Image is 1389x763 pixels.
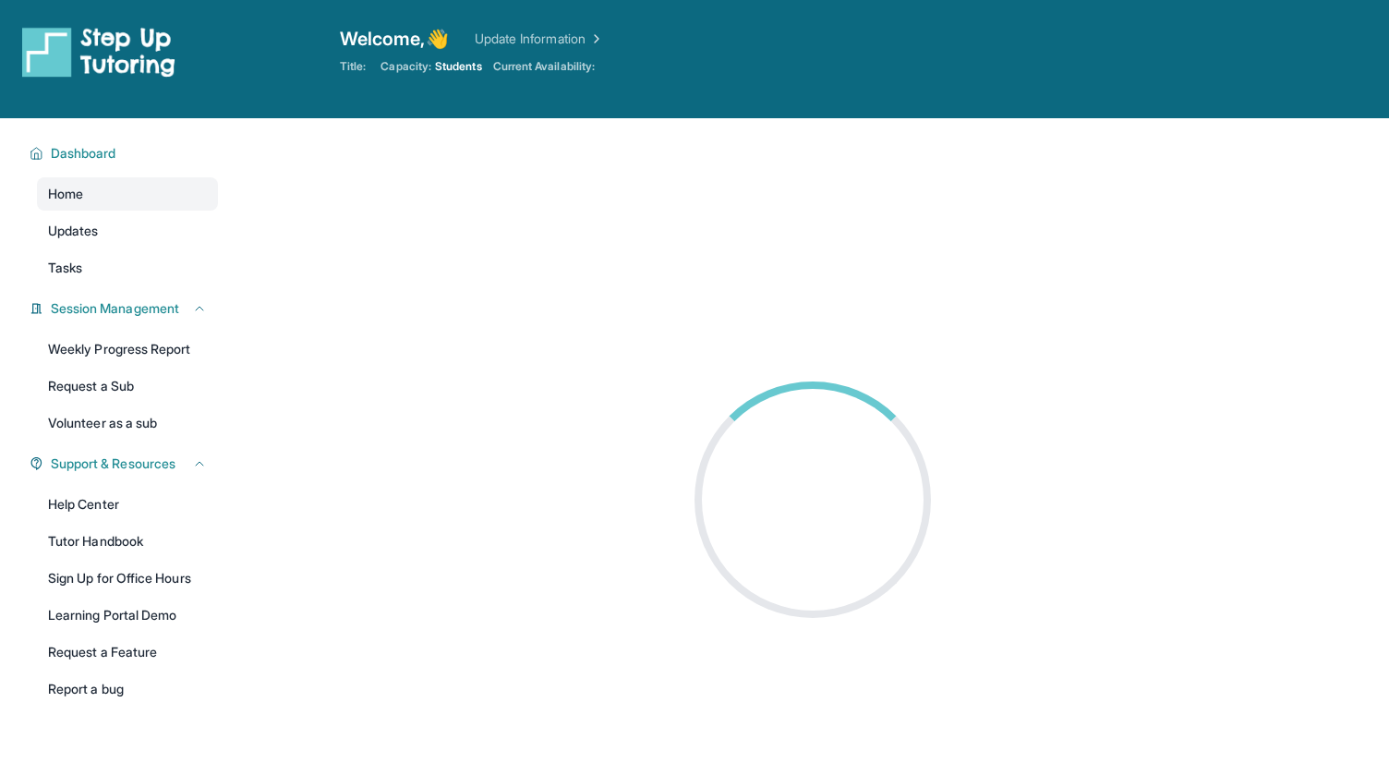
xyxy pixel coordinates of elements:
[475,30,604,48] a: Update Information
[37,406,218,440] a: Volunteer as a sub
[51,144,116,163] span: Dashboard
[37,599,218,632] a: Learning Portal Demo
[37,488,218,521] a: Help Center
[51,454,175,473] span: Support & Resources
[37,636,218,669] a: Request a Feature
[48,259,82,277] span: Tasks
[37,369,218,403] a: Request a Sub
[43,454,207,473] button: Support & Resources
[586,30,604,48] img: Chevron Right
[48,222,99,240] span: Updates
[22,26,175,78] img: logo
[380,59,431,74] span: Capacity:
[43,299,207,318] button: Session Management
[37,525,218,558] a: Tutor Handbook
[37,672,218,706] a: Report a bug
[37,251,218,285] a: Tasks
[340,26,449,52] span: Welcome, 👋
[48,185,83,203] span: Home
[435,59,482,74] span: Students
[493,59,595,74] span: Current Availability:
[37,333,218,366] a: Weekly Progress Report
[37,177,218,211] a: Home
[43,144,207,163] button: Dashboard
[37,214,218,248] a: Updates
[37,562,218,595] a: Sign Up for Office Hours
[340,59,366,74] span: Title:
[51,299,179,318] span: Session Management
